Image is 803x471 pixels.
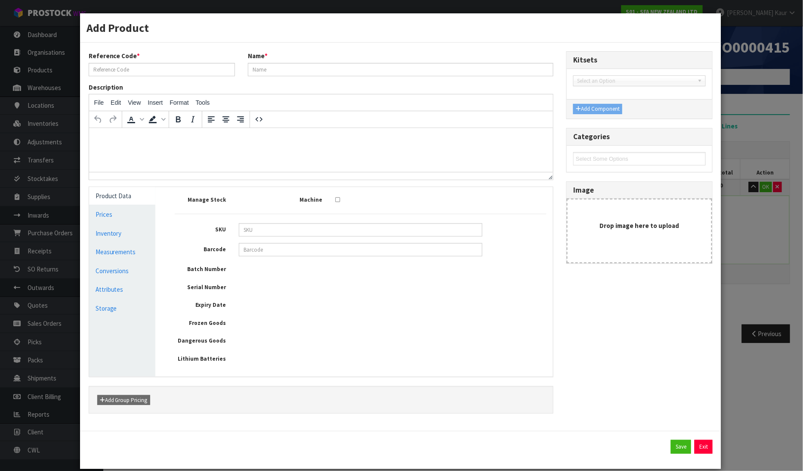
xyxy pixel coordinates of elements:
button: Bold [171,112,185,127]
button: Align right [233,112,248,127]
label: Name [248,51,268,60]
span: Format [170,99,188,106]
label: Serial Number [168,281,232,292]
label: Description [89,83,124,92]
a: Conversions [89,262,156,280]
label: Barcode [168,243,232,254]
button: Source code [252,112,266,127]
a: Prices [89,206,156,223]
a: Storage [89,299,156,317]
input: SKU [239,223,482,237]
button: Add Group Pricing [97,395,150,405]
h3: Image [573,186,706,194]
span: Select an Option [577,76,694,86]
button: Save [671,440,691,454]
input: Barcode [239,243,482,256]
div: Text color [124,112,145,127]
label: Machine [265,193,329,204]
button: Add Component [573,104,622,114]
input: Reference Code [89,63,235,76]
button: Align center [219,112,233,127]
label: Batch Number [168,263,232,274]
h3: Kitsets [573,56,706,64]
label: Frozen Goods [168,317,232,328]
label: Reference Code [89,51,140,60]
input: Name [248,63,553,76]
label: Lithium Batteries [168,352,232,363]
span: Insert [148,99,163,106]
button: Redo [105,112,120,127]
strong: Drop image here to upload [600,221,679,230]
button: Exit [695,440,713,454]
button: Italic [185,112,200,127]
div: Resize [546,172,553,180]
span: View [128,99,141,106]
label: SKU [168,223,232,234]
a: Measurements [89,243,156,261]
button: Align left [204,112,219,127]
span: File [94,99,104,106]
button: Undo [91,112,105,127]
a: Inventory [89,225,156,242]
iframe: Rich Text Area. Press ALT-0 for help. [89,128,553,172]
span: Edit [111,99,121,106]
label: Manage Stock [168,193,232,204]
span: Tools [196,99,210,106]
label: Expiry Date [168,299,232,309]
label: Dangerous Goods [168,334,232,345]
h3: Add Product [86,20,715,36]
div: Background color [145,112,167,127]
h3: Categories [573,133,706,141]
a: Attributes [89,281,156,298]
a: Product Data [89,187,156,205]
